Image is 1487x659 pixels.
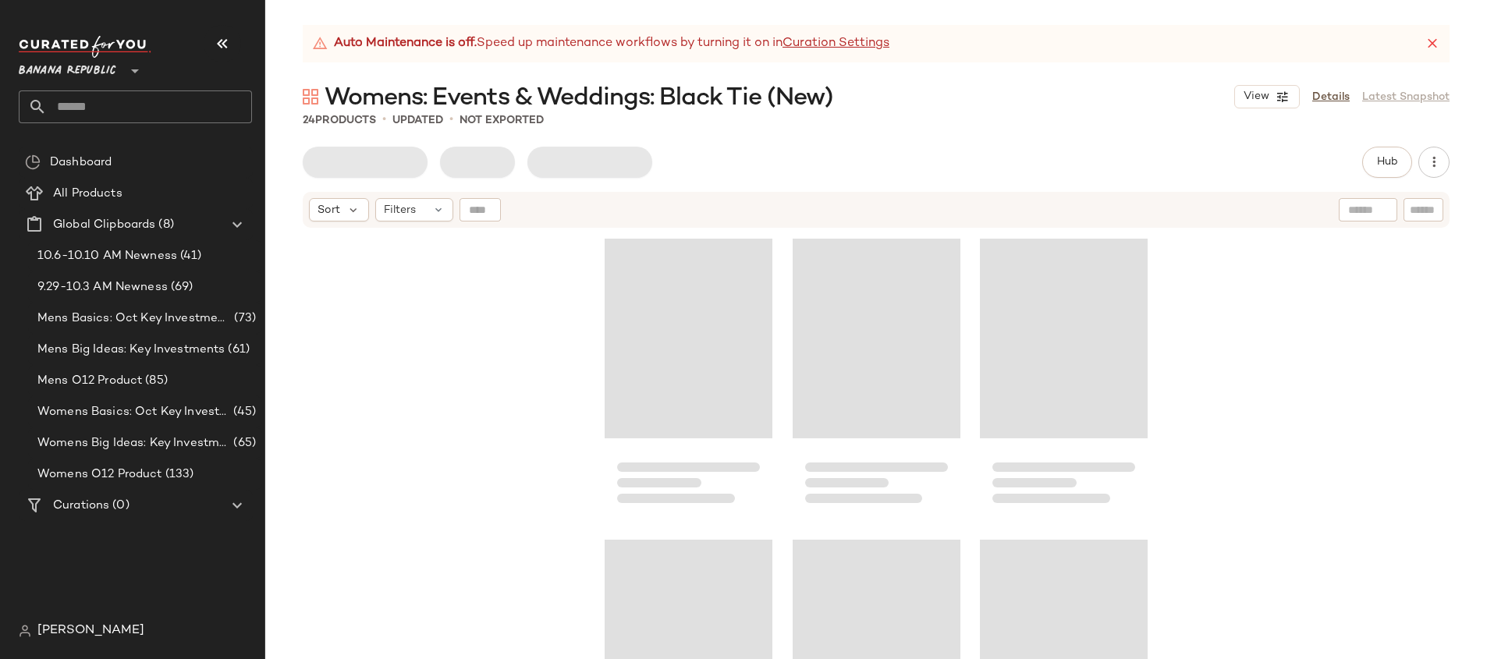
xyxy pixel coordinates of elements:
[37,341,225,359] span: Mens Big Ideas: Key Investments
[50,154,112,172] span: Dashboard
[1243,90,1269,103] span: View
[19,53,116,81] span: Banana Republic
[142,372,168,390] span: (85)
[303,112,376,129] div: Products
[449,111,453,129] span: •
[37,622,144,640] span: [PERSON_NAME]
[382,111,386,129] span: •
[225,341,250,359] span: (61)
[1362,147,1412,178] button: Hub
[37,278,168,296] span: 9.29-10.3 AM Newness
[37,434,230,452] span: Womens Big Ideas: Key Investments
[230,403,256,421] span: (45)
[109,497,129,515] span: (0)
[318,202,340,218] span: Sort
[37,310,231,328] span: Mens Basics: Oct Key Investments
[177,247,202,265] span: (41)
[384,202,416,218] span: Filters
[392,112,443,129] p: updated
[1376,156,1398,168] span: Hub
[303,89,318,105] img: svg%3e
[230,434,256,452] span: (65)
[53,497,109,515] span: Curations
[53,185,122,203] span: All Products
[325,83,832,114] span: Womens: Events & Weddings: Black Tie (New)
[334,34,477,53] strong: Auto Maintenance is off.
[605,232,772,521] div: Loading...
[460,112,544,129] p: Not Exported
[231,310,256,328] span: (73)
[25,154,41,170] img: svg%3e
[155,216,173,234] span: (8)
[19,36,151,58] img: cfy_white_logo.C9jOOHJF.svg
[303,115,315,126] span: 24
[37,247,177,265] span: 10.6-10.10 AM Newness
[53,216,155,234] span: Global Clipboards
[793,232,960,521] div: Loading...
[19,625,31,637] img: svg%3e
[783,34,889,53] a: Curation Settings
[37,372,142,390] span: Mens O12 Product
[37,403,230,421] span: Womens Basics: Oct Key Investments
[162,466,194,484] span: (133)
[1312,89,1350,105] a: Details
[312,34,889,53] div: Speed up maintenance workflows by turning it on in
[980,232,1148,521] div: Loading...
[1234,85,1300,108] button: View
[37,466,162,484] span: Womens O12 Product
[168,278,193,296] span: (69)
